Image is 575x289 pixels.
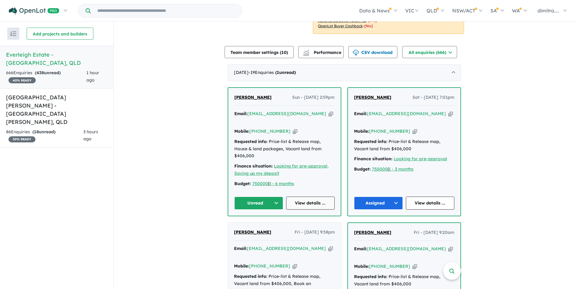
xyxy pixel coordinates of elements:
[354,264,369,269] strong: Mobile:
[234,139,268,144] strong: Requested info:
[6,51,107,67] h5: Everleigh Estate - [GEOGRAPHIC_DATA] , QLD
[286,197,335,210] a: View details ...
[354,156,393,161] strong: Finance situation:
[6,93,107,126] h5: [GEOGRAPHIC_DATA][PERSON_NAME] - [GEOGRAPHIC_DATA][PERSON_NAME] , QLD
[402,46,457,58] button: All enquiries (666)
[354,95,391,100] span: [PERSON_NAME]
[234,274,267,279] strong: Requested info:
[354,273,454,288] div: Price-list & Release map, Vacant land from $406,000
[389,166,413,172] a: 1 - 3 months
[369,264,410,269] a: [PHONE_NUMBER]
[228,64,461,81] div: [DATE]
[234,263,249,269] strong: Mobile:
[36,70,44,75] span: 438
[249,263,290,269] a: [PHONE_NUMBER]
[234,246,247,251] strong: Email:
[367,246,446,251] a: [EMAIL_ADDRESS][DOMAIN_NAME]
[234,163,329,176] a: Looking for pre-approval, Saving up my deposit
[329,111,333,117] button: Copy
[328,245,333,252] button: Copy
[448,246,453,252] button: Copy
[369,128,410,134] a: [PHONE_NUMBER]
[318,18,367,23] u: Automated buyer follow-up
[368,18,377,23] span: [No]
[304,50,341,55] span: Performance
[6,69,86,84] div: 666 Enquir ies
[354,94,391,101] a: [PERSON_NAME]
[364,24,373,28] span: [No]
[303,51,309,55] img: bar-chart.svg
[413,263,417,270] button: Copy
[413,128,417,135] button: Copy
[10,32,16,36] img: sort.svg
[372,166,388,172] a: 750000
[249,70,296,75] span: - 19 Enquir ies
[292,94,335,101] span: Sun - [DATE] 2:59pm
[9,7,59,15] img: Openlot PRO Logo White
[406,197,455,210] a: View details ...
[413,94,454,101] span: Sat - [DATE] 7:01pm
[234,128,249,134] strong: Mobile:
[234,94,272,101] a: [PERSON_NAME]
[234,95,272,100] span: [PERSON_NAME]
[32,129,55,135] strong: ( unread)
[353,50,359,56] img: download icon
[34,129,39,135] span: 18
[252,181,268,186] a: 750000
[354,138,454,153] div: Price-list & Release map, Vacant land from $406,000
[318,24,363,28] u: OpenLot Buyer Cashback
[234,163,273,169] strong: Finance situation:
[348,46,397,58] button: CSV download
[27,28,93,40] button: Add projects and builders
[295,229,335,236] span: Fri - [DATE] 9:58pm
[86,70,99,83] span: 1 hour ago
[537,8,559,14] span: dimitra....
[354,111,367,116] strong: Email:
[234,229,271,236] a: [PERSON_NAME]
[234,180,335,188] div: |
[8,136,35,142] span: 30 % READY
[354,197,403,210] button: Assigned
[249,128,290,134] a: [PHONE_NUMBER]
[367,111,446,116] a: [EMAIL_ADDRESS][DOMAIN_NAME]
[394,156,447,161] a: Looking for pre-approval
[448,111,453,117] button: Copy
[293,128,297,135] button: Copy
[247,111,326,116] a: [EMAIL_ADDRESS][DOMAIN_NAME]
[354,230,391,235] span: [PERSON_NAME]
[298,46,344,58] button: Performance
[354,139,387,144] strong: Requested info:
[247,246,326,251] a: [EMAIL_ADDRESS][DOMAIN_NAME]
[354,274,387,279] strong: Requested info:
[234,229,271,235] span: [PERSON_NAME]
[277,70,279,75] span: 1
[234,111,247,116] strong: Email:
[281,50,286,55] span: 10
[293,263,297,269] button: Copy
[8,77,36,83] span: 40 % READY
[234,138,335,160] div: Price-list & Release map, House & land packages, Vacant land from $406,000
[354,166,454,173] div: |
[303,50,309,53] img: line-chart.svg
[354,229,391,236] a: [PERSON_NAME]
[234,181,251,186] strong: Budget:
[35,70,61,75] strong: ( unread)
[354,128,369,134] strong: Mobile:
[354,246,367,251] strong: Email:
[269,181,294,186] a: 3 - 6 months
[6,128,83,143] div: 86 Enquir ies
[354,166,371,172] strong: Budget:
[234,197,283,210] button: Unread
[414,229,454,236] span: Fri - [DATE] 9:20am
[92,4,241,17] input: Try estate name, suburb, builder or developer
[275,70,296,75] strong: ( unread)
[83,129,98,142] span: 3 hours ago
[225,46,294,58] button: Team member settings (10)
